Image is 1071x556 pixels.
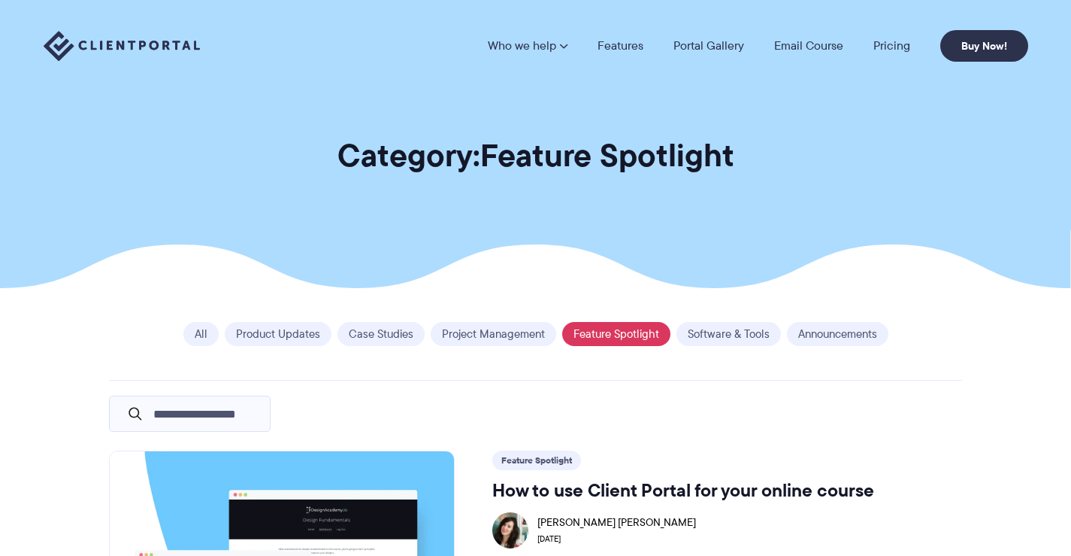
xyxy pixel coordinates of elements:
a: Announcements [787,322,888,346]
time: [DATE] [537,530,696,547]
a: Software & Tools [676,322,781,346]
a: Portal Gallery [673,40,744,52]
a: Email Course [774,40,843,52]
a: Project Management [431,322,556,346]
a: Case Studies [337,322,425,346]
h1: Category: [329,135,743,175]
h3: How to use Client Portal for your online course [492,479,962,502]
span: Feature Spotlight [480,131,734,179]
a: Buy Now! [940,30,1028,62]
a: Feature Spotlight [501,454,572,467]
a: All [183,322,219,346]
a: Who we help [488,40,567,52]
a: Pricing [873,40,910,52]
a: Features [598,40,643,52]
a: Product Updates [225,322,331,346]
span: [PERSON_NAME] [PERSON_NAME] [537,514,696,530]
a: Feature Spotlight [562,322,670,346]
